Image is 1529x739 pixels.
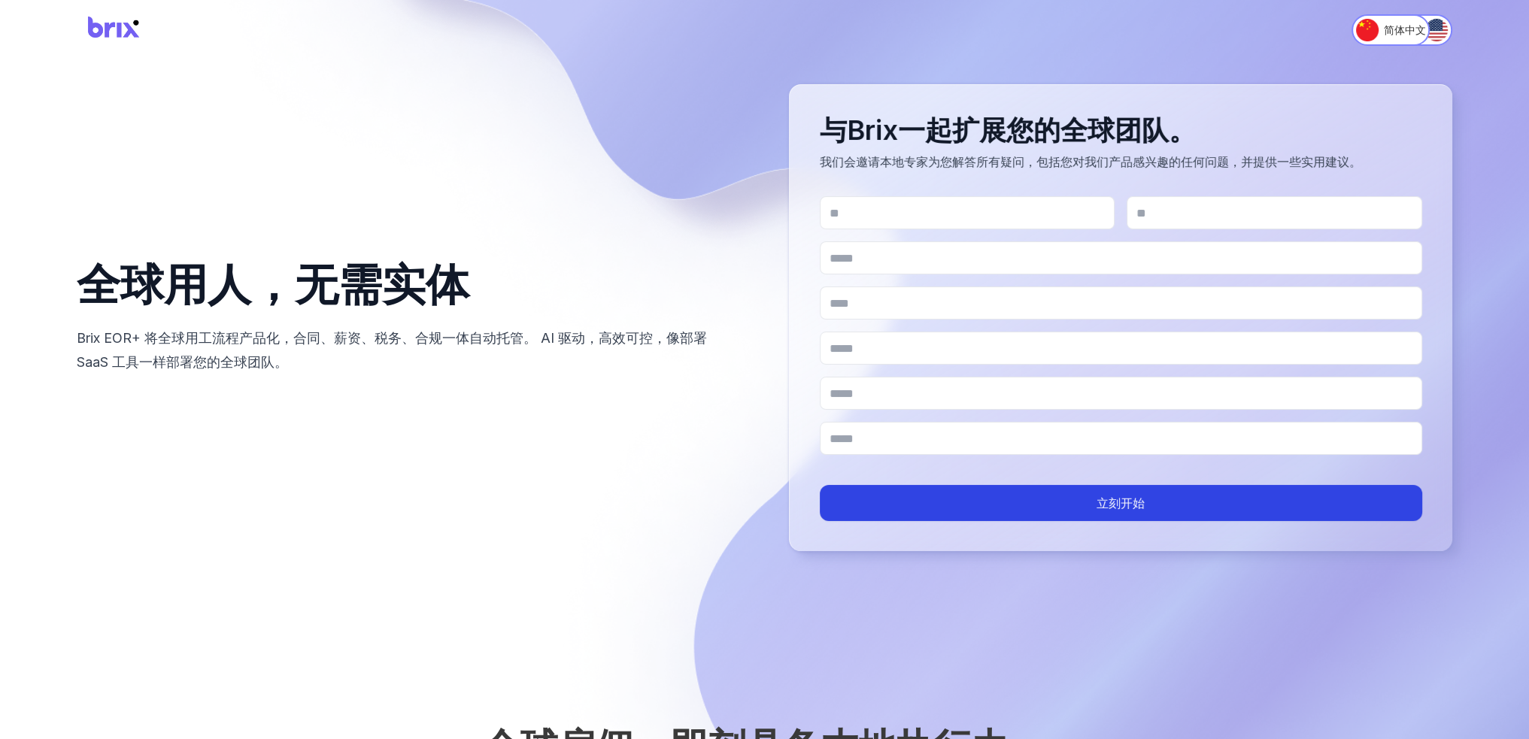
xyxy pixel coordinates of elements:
[820,286,1423,320] input: 联系电话
[1383,23,1425,38] span: 简体中文
[820,485,1423,521] button: 立刻开始
[820,332,1423,365] input: 联系微信*
[820,422,1423,455] input: 公司网站*
[77,261,741,309] h1: 全球用人，无需实体
[1425,19,1448,41] img: English
[1352,14,1430,46] button: Switch to 简体中文
[820,115,1423,145] h2: 与Brix一起扩展您的全球团队。
[789,84,1453,551] div: Lead capture form
[820,377,1423,410] input: 公司名字*
[77,326,741,374] p: Brix EOR+ 将全球用工流程产品化，合同、薪资、税务、合规一体自动托管。 AI 驱动，高效可控，像部署 SaaS 工具一样部署您的全球团队。
[820,151,1423,172] p: 我们会邀请本地专家为您解答所有疑问，包括您对我们产品感兴趣的任何问题，并提供一些实用建议。
[820,241,1423,274] input: 工作邮箱*
[1356,19,1379,41] img: 简体中文
[77,11,152,50] img: Brix Logo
